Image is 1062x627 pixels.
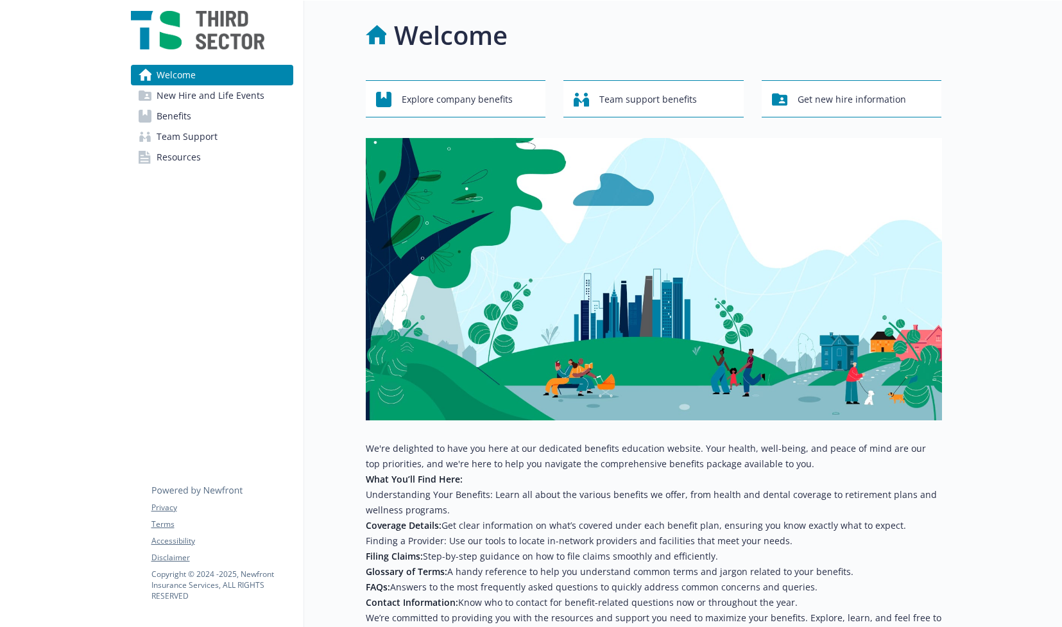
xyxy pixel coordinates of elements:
a: Benefits [131,106,293,126]
span: New Hire and Life Events [157,85,264,106]
h6: Understanding Your Benefits: Learn all about the various benefits we offer, from health and denta... [366,487,942,518]
span: Team support benefits [599,87,697,112]
span: Welcome [157,65,196,85]
a: Terms [151,519,293,530]
span: Benefits [157,106,191,126]
a: New Hire and Life Events [131,85,293,106]
h1: Welcome [394,16,508,55]
button: Team support benefits [563,80,744,117]
a: Team Support [131,126,293,147]
strong: Glossary of Terms: [366,565,447,578]
a: Resources [131,147,293,167]
a: Privacy [151,502,293,513]
span: Get new hire information [798,87,906,112]
h6: We're delighted to have you here at our dedicated benefits education website. Your health, well-b... [366,441,942,472]
h6: A handy reference to help you understand common terms and jargon related to your benefits. [366,564,942,580]
button: Get new hire information [762,80,942,117]
span: Explore company benefits [402,87,513,112]
strong: FAQs: [366,581,390,593]
h6: Answers to the most frequently asked questions to quickly address common concerns and queries. [366,580,942,595]
button: Explore company benefits [366,80,546,117]
span: Resources [157,147,201,167]
p: Copyright © 2024 - 2025 , Newfront Insurance Services, ALL RIGHTS RESERVED [151,569,293,601]
span: Team Support [157,126,218,147]
h6: Know who to contact for benefit-related questions now or throughout the year. [366,595,942,610]
a: Accessibility [151,535,293,547]
h6: Get clear information on what’s covered under each benefit plan, ensuring you know exactly what t... [366,518,942,533]
a: Disclaimer [151,552,293,563]
a: Welcome [131,65,293,85]
h6: Step-by-step guidance on how to file claims smoothly and efficiently. [366,549,942,564]
img: overview page banner [366,138,942,420]
strong: Contact Information: [366,596,458,608]
strong: What You’ll Find Here: [366,473,463,485]
h6: Finding a Provider: Use our tools to locate in-network providers and facilities that meet your ne... [366,533,942,549]
strong: Filing Claims: [366,550,423,562]
strong: Coverage Details: [366,519,441,531]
